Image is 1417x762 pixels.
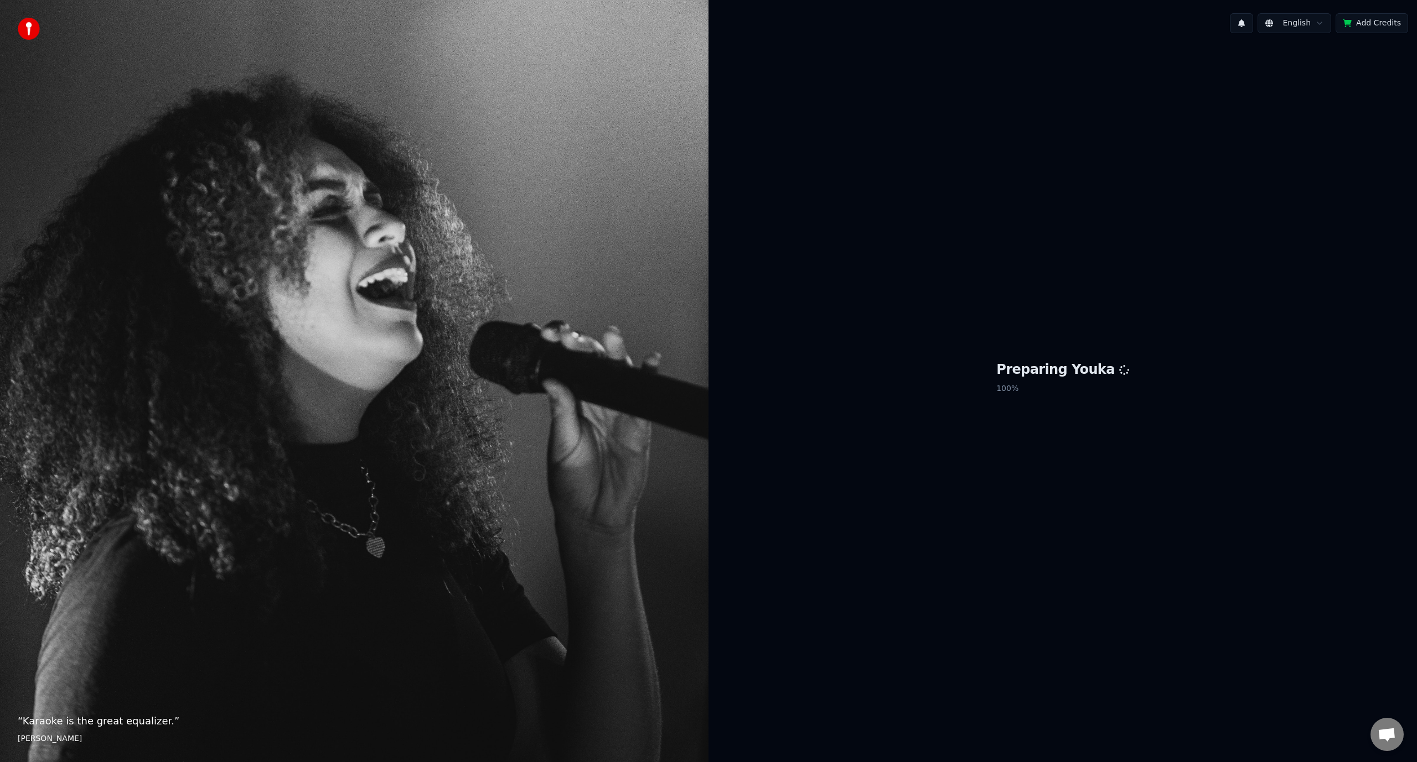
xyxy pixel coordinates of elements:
h1: Preparing Youka [996,361,1129,379]
img: youka [18,18,40,40]
footer: [PERSON_NAME] [18,733,691,744]
p: “ Karaoke is the great equalizer. ” [18,713,691,729]
a: Open chat [1371,718,1404,751]
button: Add Credits [1336,13,1408,33]
p: 100 % [996,379,1129,399]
